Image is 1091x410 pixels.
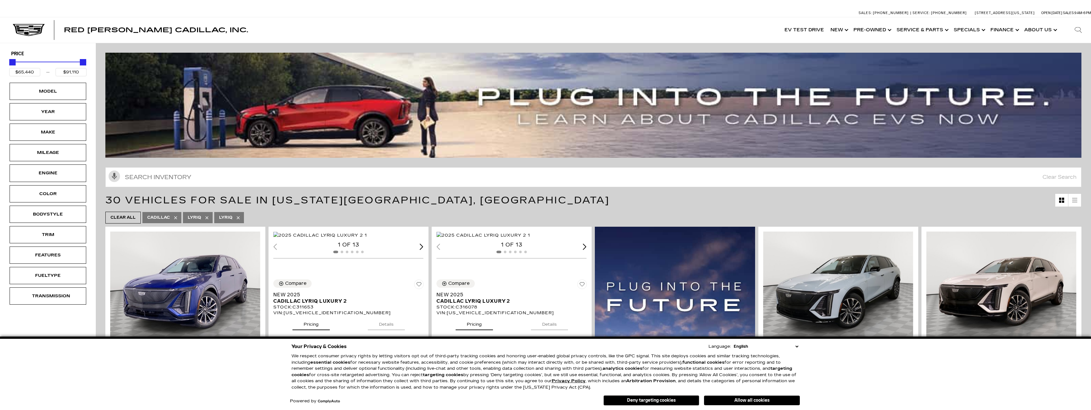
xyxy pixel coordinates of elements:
[273,241,423,248] div: 1 of 13
[188,214,201,222] span: Lyriq
[1074,11,1091,15] span: 9 AM-6 PM
[9,59,16,65] div: Minimum Price
[32,272,64,279] div: Fueltype
[273,232,423,239] div: 1 / 2
[926,232,1076,344] img: 2025 Cadillac LYRIQ Sport 2 1
[10,144,86,161] div: MileageMileage
[32,231,64,238] div: Trim
[273,310,424,316] div: VIN: [US_VEHICLE_IDENTIFICATION_NUMBER]
[583,244,587,250] div: Next slide
[1041,11,1062,15] span: Open [DATE]
[10,83,86,100] div: ModelModel
[951,17,987,43] a: Specials
[10,267,86,284] div: FueltypeFueltype
[273,232,367,239] img: 2025 Cadillac LYRIQ Luxury 2 1
[273,292,424,304] a: New 2025Cadillac LYRIQ Luxury 2
[682,360,724,365] strong: functional cookies
[32,292,64,300] div: Transmission
[11,51,85,57] h5: Price
[987,17,1021,43] a: Finance
[273,292,419,298] span: New 2025
[1021,17,1059,43] a: About Us
[32,190,64,197] div: Color
[32,211,64,218] div: Bodystyle
[110,232,260,344] img: 2025 Cadillac LYRIQ Sport 1 1
[10,206,86,223] div: BodystyleBodystyle
[10,287,86,305] div: TransmissionTransmission
[436,310,587,316] div: VIN: [US_VEHICLE_IDENTIFICATION_NUMBER]
[80,59,86,65] div: Maximum Price
[32,88,64,95] div: Model
[10,103,86,120] div: YearYear
[552,378,586,383] a: Privacy Policy
[763,232,913,344] img: 2025 Cadillac LYRIQ Sport 2 1
[456,316,493,330] button: pricing tab
[931,11,967,15] span: [PHONE_NUMBER]
[110,232,260,344] div: 1 / 2
[318,399,340,403] a: ComplyAuto
[273,298,419,304] span: Cadillac LYRIQ Luxury 2
[436,232,530,239] img: 2025 Cadillac LYRIQ Luxury 2 1
[273,304,424,310] div: Stock : C311653
[436,241,587,248] div: 1 of 13
[105,167,1081,187] input: Search Inventory
[368,316,405,330] button: details tab
[292,316,330,330] button: pricing tab
[32,129,64,136] div: Make
[603,395,699,406] button: Deny targeting cookies
[219,214,232,222] span: LYRIQ
[32,108,64,115] div: Year
[913,11,930,15] span: Service:
[436,292,582,298] span: New 2025
[56,68,87,76] input: Maximum
[10,124,86,141] div: MakeMake
[436,279,475,288] button: Compare Vehicle
[9,68,40,76] input: Minimum
[436,304,587,310] div: Stock : C316078
[423,372,463,377] strong: targeting cookies
[436,232,587,239] div: 1 / 2
[448,281,470,286] div: Compare
[105,53,1086,158] img: ev-blog-post-banners4
[926,232,1076,344] div: 1 / 2
[10,185,86,202] div: ColorColor
[436,292,587,304] a: New 2025Cadillac LYRIQ Luxury 2
[292,353,800,391] p: We respect consumer privacy rights by letting visitors opt out of third-party tracking cookies an...
[32,170,64,177] div: Engine
[602,366,642,371] strong: analytics cookies
[732,343,800,350] select: Language Select
[105,194,610,206] span: 30 Vehicles for Sale in [US_STATE][GEOGRAPHIC_DATA], [GEOGRAPHIC_DATA]
[531,316,568,330] button: details tab
[414,279,424,292] button: Save Vehicle
[859,11,872,15] span: Sales:
[109,171,120,182] svg: Click to toggle on voice search
[32,149,64,156] div: Mileage
[704,396,800,405] button: Allow all cookies
[436,298,582,304] span: Cadillac LYRIQ Luxury 2
[577,279,587,292] button: Save Vehicle
[763,232,913,344] div: 1 / 2
[110,214,136,222] span: Clear All
[32,252,64,259] div: Features
[850,17,893,43] a: Pre-Owned
[64,26,248,34] span: Red [PERSON_NAME] Cadillac, Inc.
[273,279,312,288] button: Compare Vehicle
[873,11,909,15] span: [PHONE_NUMBER]
[9,57,87,76] div: Price
[420,244,424,250] div: Next slide
[64,27,248,33] a: Red [PERSON_NAME] Cadillac, Inc.
[292,342,347,351] span: Your Privacy & Cookies
[290,399,340,403] div: Powered by
[285,281,307,286] div: Compare
[10,247,86,264] div: FeaturesFeatures
[310,360,350,365] strong: essential cookies
[13,24,45,36] img: Cadillac Dark Logo with Cadillac White Text
[781,17,827,43] a: EV Test Drive
[626,378,676,383] strong: Arbitration Provision
[910,11,968,15] a: Service: [PHONE_NUMBER]
[1063,11,1074,15] span: Sales:
[859,11,910,15] a: Sales: [PHONE_NUMBER]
